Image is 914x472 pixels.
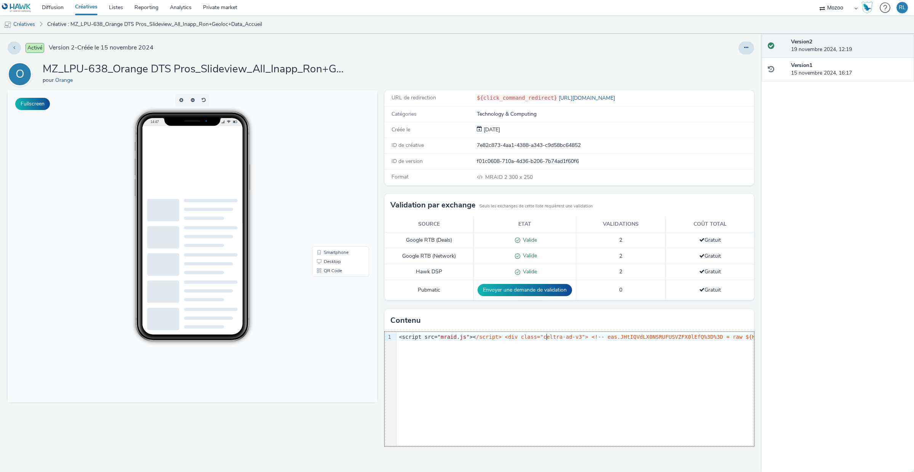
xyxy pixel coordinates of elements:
[619,268,622,275] span: 2
[477,95,557,101] code: ${click_command_redirect}
[473,217,576,232] th: Etat
[8,70,35,78] a: O
[316,160,341,164] span: Smartphone
[477,110,753,118] div: Technology & Computing
[477,158,753,165] div: f01c0608-710a-4d36-b206-7b74ad1f60f6
[520,236,537,244] span: Valide
[43,15,266,33] a: Créative : MZ_LPU-638_Orange DTS Pros_Slideview_All_Inapp_Ron+Geoloc+Data_Accueil
[699,286,721,293] span: Gratuit
[485,174,509,181] span: MRAID 2
[482,126,500,133] span: [DATE]
[619,252,622,260] span: 2
[306,167,360,176] li: Desktop
[699,236,721,244] span: Gratuit
[899,2,906,13] div: RL
[385,248,473,264] td: Google RTB (Network)
[391,173,409,180] span: Format
[4,21,11,29] img: mobile
[699,268,721,275] span: Gratuit
[306,158,360,167] li: Smartphone
[520,268,537,275] span: Valide
[43,77,55,84] span: pour
[791,62,812,69] strong: Version 1
[316,169,333,174] span: Desktop
[385,232,473,248] td: Google RTB (Deals)
[438,334,470,340] span: "mraid.js"
[26,43,44,53] span: Activé
[699,252,721,260] span: Gratuit
[520,252,537,259] span: Valide
[791,62,908,77] div: 15 novembre 2024, 16:17
[391,110,417,118] span: Catégories
[619,286,622,293] span: 0
[391,158,423,165] span: ID de version
[479,203,593,209] small: Seuls les exchanges de cette liste requièrent une validation
[484,174,533,181] span: 300 x 250
[861,2,873,14] img: Hawk Academy
[557,94,618,102] a: [URL][DOMAIN_NAME]
[666,217,754,232] th: Coût total
[43,62,347,77] h1: MZ_LPU-638_Orange DTS Pros_Slideview_All_Inapp_Ron+Geoloc+Data_Accueil
[576,217,665,232] th: Validations
[143,29,151,33] span: 14:47
[390,199,476,211] h3: Validation par exchange
[861,2,876,14] a: Hawk Academy
[619,236,622,244] span: 2
[391,94,436,101] span: URL de redirection
[55,77,76,84] a: Orange
[385,264,473,280] td: Hawk DSP
[391,142,424,149] span: ID de créative
[477,142,753,149] div: 7e82c873-4aa1-4388-a343-c9d58bc64852
[390,315,421,326] h3: Contenu
[49,43,153,52] span: Version 2 - Créée le 15 novembre 2024
[385,217,473,232] th: Source
[791,38,812,45] strong: Version 2
[385,333,392,341] div: 1
[306,176,360,185] li: QR Code
[385,280,473,300] td: Pubmatic
[482,126,500,134] div: Création 15 novembre 2024, 16:17
[478,284,572,296] button: Envoyer une demande de validation
[2,3,31,13] img: undefined Logo
[15,98,50,110] button: Fullscreen
[791,38,908,54] div: 19 novembre 2024, 12:19
[316,178,334,183] span: QR Code
[391,126,410,133] span: Créée le
[16,64,24,85] div: O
